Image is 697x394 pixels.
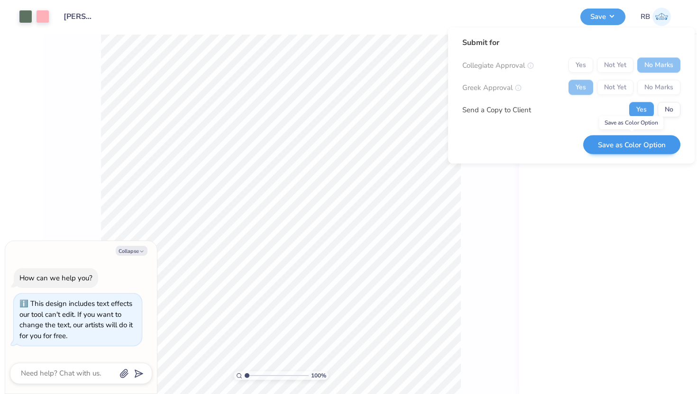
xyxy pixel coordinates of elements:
[580,9,625,25] button: Save
[599,116,663,129] div: Save as Color Option
[583,135,680,154] button: Save as Color Option
[462,104,531,115] div: Send a Copy to Client
[462,37,680,48] div: Submit for
[19,273,92,283] div: How can we help you?
[116,246,147,256] button: Collapse
[641,8,671,26] a: RB
[19,299,133,340] div: This design includes text effects our tool can't edit. If you want to change the text, our artist...
[652,8,671,26] img: Riley Barbalat
[56,7,103,26] input: Untitled Design
[641,11,650,22] span: RB
[311,371,326,380] span: 100 %
[629,102,654,117] button: Yes
[658,102,680,117] button: No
